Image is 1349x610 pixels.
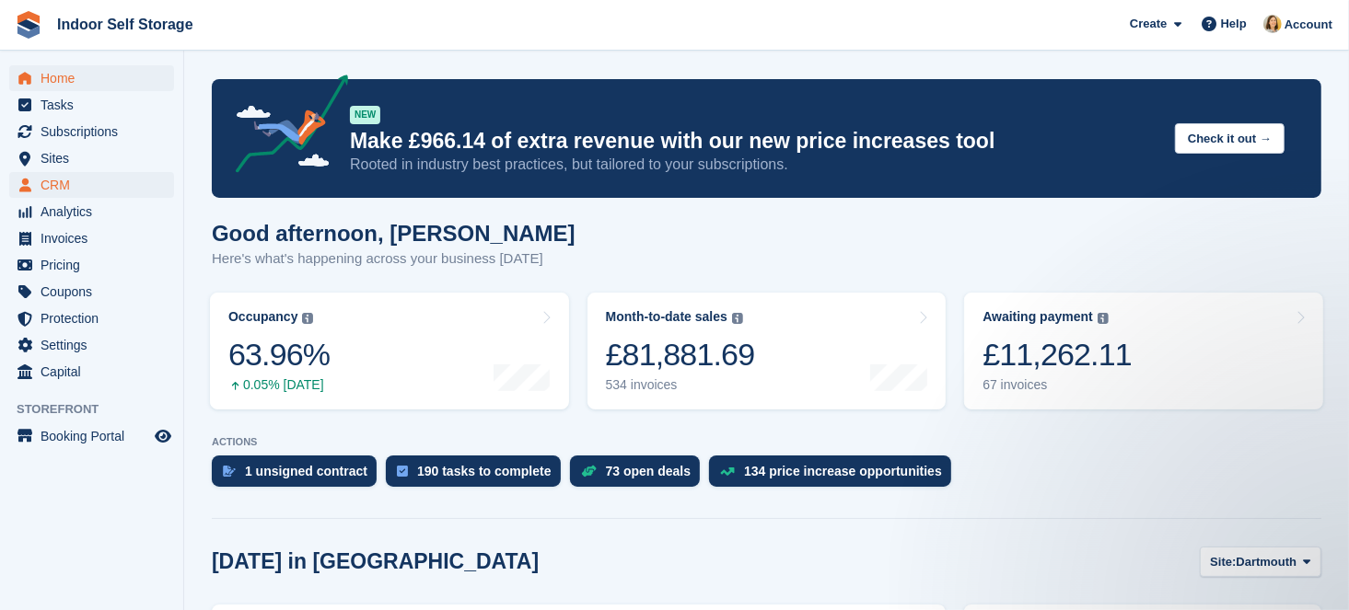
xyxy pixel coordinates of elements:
span: Coupons [41,279,151,305]
a: menu [9,65,174,91]
span: CRM [41,172,151,198]
span: Booking Portal [41,423,151,449]
img: icon-info-grey-7440780725fd019a000dd9b08b2336e03edf1995a4989e88bcd33f0948082b44.svg [732,313,743,324]
div: 534 invoices [606,377,755,393]
img: stora-icon-8386f47178a22dfd0bd8f6a31ec36ba5ce8667c1dd55bd0f319d3a0aa187defe.svg [15,11,42,39]
div: Occupancy [228,309,297,325]
a: Awaiting payment £11,262.11 67 invoices [964,293,1323,409]
div: Awaiting payment [983,309,1093,325]
a: Month-to-date sales £81,881.69 534 invoices [587,293,947,409]
div: 190 tasks to complete [417,464,552,478]
a: 190 tasks to complete [386,455,570,496]
a: menu [9,279,174,305]
p: Rooted in industry best practices, but tailored to your subscriptions. [350,155,1160,175]
span: Tasks [41,92,151,118]
p: Make £966.14 of extra revenue with our new price increases tool [350,128,1160,155]
div: £11,262.11 [983,336,1132,374]
a: menu [9,119,174,144]
h2: [DATE] in [GEOGRAPHIC_DATA] [212,549,539,574]
a: menu [9,199,174,224]
span: Storefront [17,400,183,419]
a: menu [9,172,174,198]
div: 67 invoices [983,377,1132,393]
a: menu [9,145,174,171]
div: £81,881.69 [606,336,755,374]
img: contract_signature_icon-13c848040528278c33f63329250d36e43548de30e8caae1d1a13099fd9432cc5.svg [223,466,236,477]
h1: Good afternoon, [PERSON_NAME] [212,221,576,246]
a: 134 price increase opportunities [709,455,960,496]
a: Indoor Self Storage [50,9,201,40]
div: 63.96% [228,336,330,374]
img: deal-1b604bf984904fb50ccaf53a9ad4b4a5d6e5aea283cecdc64d6e3604feb123c2.svg [581,465,597,478]
a: menu [9,305,174,331]
span: Pricing [41,252,151,278]
div: 73 open deals [606,464,692,478]
p: Here's what's happening across your business [DATE] [212,248,576,270]
div: 0.05% [DATE] [228,377,330,393]
div: 134 price increase opportunities [744,464,942,478]
a: 1 unsigned contract [212,455,386,496]
img: icon-info-grey-7440780725fd019a000dd9b08b2336e03edf1995a4989e88bcd33f0948082b44.svg [302,313,313,324]
a: Preview store [152,425,174,447]
a: menu [9,92,174,118]
span: Protection [41,305,151,331]
span: Create [1130,15,1167,33]
span: Help [1221,15,1247,33]
span: Sites [41,145,151,171]
span: Settings [41,332,151,358]
span: Capital [41,359,151,385]
div: 1 unsigned contract [245,464,367,478]
div: Month-to-date sales [606,309,727,325]
button: Check it out → [1175,123,1285,154]
p: ACTIONS [212,436,1321,448]
span: Account [1285,16,1332,34]
a: menu [9,359,174,385]
a: menu [9,423,174,449]
a: menu [9,252,174,278]
a: menu [9,332,174,358]
img: icon-info-grey-7440780725fd019a000dd9b08b2336e03edf1995a4989e88bcd33f0948082b44.svg [1098,313,1109,324]
img: task-75834270c22a3079a89374b754ae025e5fb1db73e45f91037f5363f120a921f8.svg [397,466,408,477]
span: Dartmouth [1237,553,1297,571]
a: Occupancy 63.96% 0.05% [DATE] [210,293,569,409]
a: 73 open deals [570,455,710,496]
span: Invoices [41,225,151,251]
span: Subscriptions [41,119,151,144]
img: price-adjustments-announcement-icon-8257ccfd72463d97f412b2fc003d46551f7dbcb40ab6d574587a9cd5c0d94... [220,75,349,179]
span: Site: [1210,553,1236,571]
a: menu [9,225,174,251]
div: NEW [350,106,380,124]
img: price_increase_opportunities-93ffe204e8149a01c8c9dc8f82e8f89637d9d84a8eef4429ea346261dce0b2c0.svg [720,467,735,476]
button: Site: Dartmouth [1200,547,1321,577]
span: Analytics [41,199,151,224]
span: Home [41,65,151,91]
img: Emma Higgins [1263,15,1282,33]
